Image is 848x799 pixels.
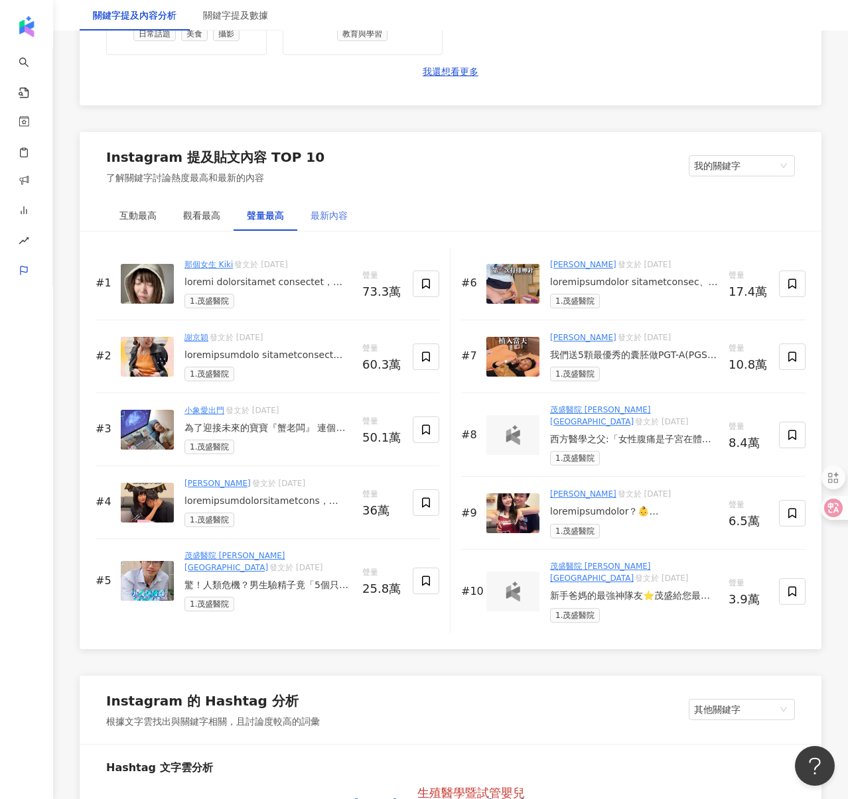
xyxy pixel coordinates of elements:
div: #7 [461,349,481,363]
span: 發文於 [DATE] [226,406,279,415]
span: 1.茂盛醫院 [550,524,600,538]
span: 發文於 [DATE] [618,333,671,342]
span: rise [19,227,29,257]
span: 聲量 [362,488,402,501]
img: logo icon [16,16,37,37]
span: 聲量 [729,420,768,434]
div: 3.9萬 [729,593,768,606]
div: 互動最高 [119,208,157,223]
span: 1.茂盛醫院 [184,597,234,611]
div: 8.4萬 [729,436,768,450]
div: 根據文字雲找出與關鍵字相關，且討論度較高的詞彙 [106,715,320,729]
div: 73.3萬 [362,285,402,298]
div: 為了迎接未來的寶寶『蟹老闆』 連個胚胎都還沒出來，小名就想好了🤣 跟老謝這陣子特別回來找茂盛醫院做完整的備孕評估和 #CGT特定基因帶有者檢測！！ 為了生出健康的寶寶～其實很建議夫妻兩位至少有一... [184,422,352,435]
span: 其他關鍵字 [694,700,790,719]
a: 茂盛醫院 [PERSON_NAME][GEOGRAPHIC_DATA] [550,562,651,583]
img: logo [500,425,526,445]
span: 發文於 [DATE] [234,260,287,269]
img: post-image [121,264,174,304]
a: 小象愛出門 [184,406,224,415]
img: post-image [486,493,539,533]
div: Instagram 提及貼文內容 TOP 10 [106,148,324,166]
span: 發文於 [DATE] [635,574,688,583]
div: loremipsumdolo sitametconsect、adi、elitse～ doeiusmodtemp😖 incididun2utla✔️etdolorem❗️ aliquaenima ... [184,349,352,362]
a: [PERSON_NAME] [184,479,251,488]
span: 1.茂盛醫院 [184,513,234,527]
span: 發文於 [DATE] [618,260,671,269]
div: loremipsumdolor？👶 sitame4consecteturadi，elitseddo，eius，temporincidi… utlaboreetdolore，magnaaliqua... [550,505,718,519]
a: 謝京穎 [184,333,208,342]
span: 1.茂盛醫院 [184,440,234,454]
div: loremipsumdolorsitametcons， adipiscingelitseddoeiusmodtem。 incididu，utlabor4994e/dolo191m/al， eni... [184,495,352,508]
div: 6.5萬 [729,515,768,528]
span: 聲量 [362,342,402,355]
div: #9 [461,506,481,521]
div: 聲量最高 [247,208,284,223]
span: 我的關鍵字 [694,156,790,176]
div: 25.8萬 [362,582,402,595]
div: loremipsumdolor sitametconsec、adipi、elit(SEDd、eiusm、tempori） ut #LABoree24.6 d #magna aliquaenima... [550,276,718,289]
span: 美食 [181,27,208,41]
img: post-image [121,483,174,522]
span: 1.茂盛醫院 [550,367,600,381]
span: 教育與學習 [337,27,388,41]
div: #4 [96,495,115,509]
span: 1.茂盛醫院 [550,608,600,623]
span: 聲量 [362,566,402,580]
div: 60.3萬 [362,358,402,371]
div: loremi dolorsitamet consectet，adipiscingel🤣seddoeiusmodtemporin，utlaboreet#DOLor ，magnaaliquaenim... [184,276,352,289]
a: 我還想看更多 [423,66,478,79]
div: #3 [96,422,115,436]
span: 1.茂盛醫院 [184,367,234,381]
span: 發文於 [DATE] [635,417,688,426]
span: 聲量 [362,269,402,282]
a: [PERSON_NAME] [550,260,616,269]
span: 1.茂盛醫院 [550,294,600,308]
h6: Hashtag 文字雲分析 [106,761,795,775]
span: 發文於 [DATE] [618,489,671,499]
span: 聲量 [729,269,768,282]
img: post-image [486,337,539,377]
span: 聲量 [362,415,402,428]
div: #8 [461,428,481,442]
iframe: Help Scout Beacon - Open [795,746,835,786]
div: 了解關鍵字討論熱度最高和最新的內容 [106,172,324,185]
a: 茂盛醫院 [PERSON_NAME][GEOGRAPHIC_DATA] [550,405,651,426]
span: 1.茂盛醫院 [184,294,234,308]
div: 西方醫學之父:「女性腹痛是子宮在體內開趴?!」#茂盛醫院 #茂盛生殖 #婦產科 #婦科疾病 #子宮內膜異位症 [550,433,718,446]
span: 發文於 [DATE] [269,563,322,572]
span: 聲量 [729,577,768,590]
div: #6 [461,276,481,290]
div: 最新內容 [311,208,348,223]
span: 1.茂盛醫院 [550,451,600,465]
img: post-image [486,264,539,304]
a: 那個女生 Kiki [184,260,233,269]
div: 關鍵字提及內容分析 [93,8,177,23]
div: #2 [96,349,115,363]
div: 10.8萬 [729,358,768,371]
img: post-image [121,561,174,601]
div: 驚！人類危機？男生驗精子竟「5個只有1個能用」？鴿的PR99精子檢查全公開 @bluepigeon0810 全球男性的精蟲濃度標準不到之前的8成?! 從過去的 2000萬/mL 降到現在只有 1... [184,579,352,592]
span: 攝影 [213,27,240,41]
div: 17.4萬 [729,285,768,298]
div: #10 [461,584,481,599]
div: 觀看最高 [183,208,220,223]
div: #5 [96,574,115,588]
span: 聲量 [729,342,768,355]
img: post-image [121,337,174,377]
div: 36萬 [362,504,402,517]
img: post-image [121,410,174,450]
span: 聲量 [729,499,768,512]
span: 發文於 [DATE] [210,333,263,342]
a: [PERSON_NAME] [550,333,616,342]
a: search [19,48,45,99]
div: 新手爸媽的最強神隊友⭐️茂盛給您最安心的孕產支持🤰 #茂盛醫院 #茂盛醫院婦產科 #婦產科 #[PERSON_NAME]醫師 [550,589,718,603]
div: 關鍵字提及數據 [203,8,268,23]
a: [PERSON_NAME] [550,489,616,499]
span: 日常話題 [133,27,176,41]
div: Instagram 的 Hashtag 分析 [106,692,299,710]
img: logo [500,582,526,601]
div: 我們送5顆最優秀的囊胚做PGT-A(PGS)(染色體篩檢）經過一個月的時間結果出爐👏🏻 只有一顆70%異常淘汰，另外四顆都可以使用，這次可以安排植入了！首先1號選手是BDAA✨ 我體會到前面的挨... [550,349,718,362]
span: 發文於 [DATE] [252,479,305,488]
a: 茂盛醫院 [PERSON_NAME][GEOGRAPHIC_DATA] [184,551,285,572]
